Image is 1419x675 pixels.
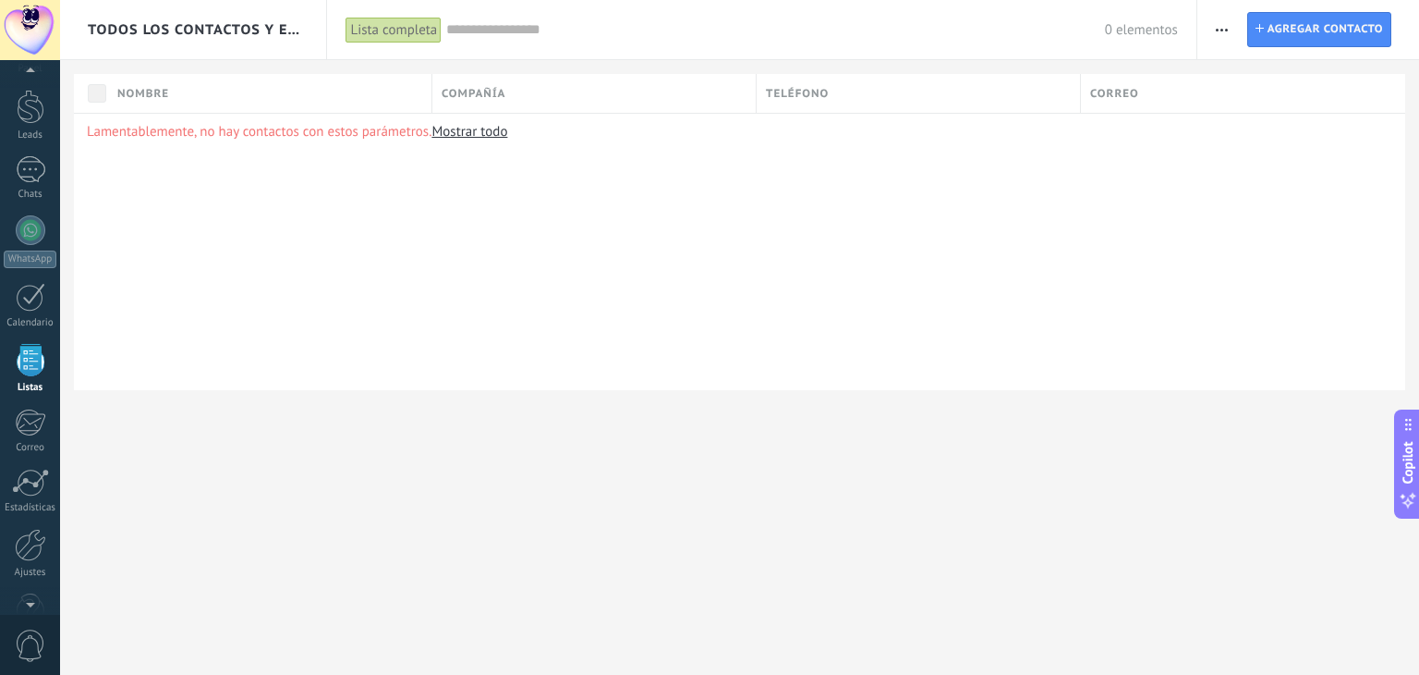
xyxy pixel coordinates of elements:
span: 0 elementos [1105,21,1178,39]
div: Estadísticas [4,502,57,514]
div: Calendario [4,317,57,329]
span: Agregar contacto [1267,13,1383,46]
span: Compañía [442,85,505,103]
div: WhatsApp [4,251,56,268]
span: Copilot [1399,442,1417,485]
a: Mostrar todo [431,123,507,141]
span: Nombre [117,85,169,103]
button: Más [1208,12,1235,47]
div: Ajustes [4,567,57,579]
a: Agregar contacto [1247,12,1391,47]
span: Teléfono [766,85,829,103]
div: Listas [4,382,57,394]
span: Correo [1090,85,1139,103]
div: Lista completa [346,17,442,43]
div: Leads [4,129,57,141]
div: Correo [4,442,57,454]
p: Lamentablemente, no hay contactos con estos parámetros. [87,123,1392,141]
div: Chats [4,189,57,201]
span: Todos los contactos y empresas [88,21,300,39]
